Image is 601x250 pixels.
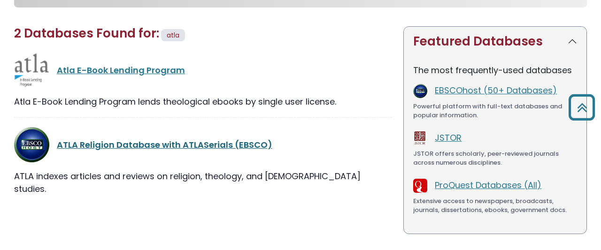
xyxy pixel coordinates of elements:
[57,64,185,76] a: Atla E-Book Lending Program
[413,149,577,167] div: JSTOR offers scholarly, peer-reviewed journals across numerous disciplines.
[435,132,462,144] a: JSTOR
[404,27,586,56] button: Featured Databases
[413,64,577,76] p: The most frequently-used databases
[167,30,179,40] span: atla
[14,170,392,195] div: ATLA indexes articles and reviews on religion, theology, and [DEMOGRAPHIC_DATA] studies.
[435,179,541,191] a: ProQuest Databases (All)
[57,139,272,151] a: ATLA Religion Database with ATLASerials (EBSCO)
[435,84,557,96] a: EBSCOhost (50+ Databases)
[413,197,577,215] div: Extensive access to newspapers, broadcasts, journals, dissertations, ebooks, government docs.
[14,25,159,42] span: 2 Databases Found for:
[14,95,392,108] div: Atla E-Book Lending Program lends theological ebooks by single user license.
[413,102,577,120] div: Powerful platform with full-text databases and popular information.
[565,98,599,116] a: Back to Top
